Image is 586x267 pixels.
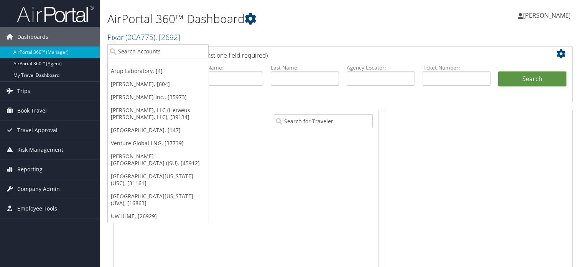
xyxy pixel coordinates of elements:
a: [PERSON_NAME] [518,4,578,27]
a: [PERSON_NAME], LLC (Heraeus [PERSON_NAME], LLC), [39134] [108,104,209,124]
a: [PERSON_NAME], [604] [108,78,209,91]
span: (at least one field required) [194,51,268,60]
button: Search [498,71,566,87]
a: UW IHME, [26929] [108,210,209,223]
h1: AirPortal 360™ Dashboard [107,11,421,27]
span: Trips [17,81,30,101]
span: Reporting [17,160,43,179]
span: ( 0CA775 ) [125,32,155,42]
span: Travel Approval [17,121,58,140]
a: Venture Global LNG, [37739] [108,137,209,150]
span: Book Travel [17,101,47,120]
label: First Name: [195,64,263,71]
label: Ticket Number: [423,64,491,71]
span: Risk Management [17,140,63,159]
a: [PERSON_NAME] Inc., [35973] [108,91,209,104]
a: [GEOGRAPHIC_DATA], [147] [108,124,209,137]
a: [GEOGRAPHIC_DATA][US_STATE] (UVA), [16863] [108,190,209,210]
span: [PERSON_NAME] [523,11,571,20]
input: Search for Traveler [274,114,373,128]
a: [GEOGRAPHIC_DATA][US_STATE] (USC), [31161] [108,170,209,190]
a: Pixar [107,32,180,42]
span: Dashboards [17,27,48,46]
span: Employee Tools [17,199,57,218]
h2: Airtinerary Lookup [119,48,528,61]
a: [PERSON_NAME][GEOGRAPHIC_DATA] (JSU), [45912] [108,150,209,170]
span: , [ 2692 ] [155,32,180,42]
label: Last Name: [271,64,339,71]
label: Agency Locator: [347,64,415,71]
a: Arup Laboratory, [4] [108,65,209,78]
input: Search Accounts [108,44,209,58]
img: airportal-logo.png [17,5,94,23]
span: Company Admin [17,179,60,199]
